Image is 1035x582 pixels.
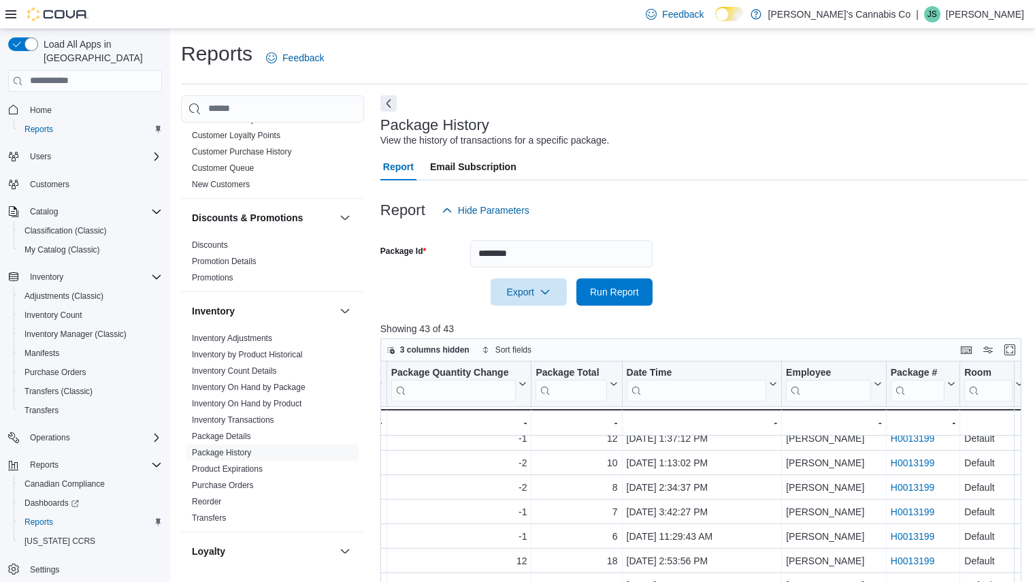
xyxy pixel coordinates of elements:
div: [PERSON_NAME] [786,430,882,447]
div: [DATE] 2:53:56 PM [626,553,777,569]
a: Transfers [192,513,226,523]
span: Settings [24,560,162,577]
div: 10 [536,455,617,471]
a: Inventory On Hand by Package [192,383,306,392]
span: Load All Apps in [GEOGRAPHIC_DATA] [38,37,162,65]
button: Inventory Manager (Classic) [14,325,167,344]
div: - [891,415,955,431]
button: [US_STATE] CCRS [14,532,167,551]
span: Promotion Details [192,256,257,267]
span: Package Details [192,431,251,442]
span: Purchase Orders [24,367,86,378]
div: Each [321,553,382,569]
span: Inventory Transactions [192,415,274,425]
span: Inventory [24,269,162,285]
span: Promotions [192,272,233,283]
a: Transfers [19,402,64,419]
div: Default [964,528,1023,545]
a: Dashboards [19,495,84,511]
button: Customers [3,174,167,194]
div: 7 [536,504,617,520]
span: JS [927,6,937,22]
p: Showing 43 of 43 [380,322,1028,336]
span: Transfers [192,513,226,523]
div: 18 [536,553,617,569]
span: Inventory On Hand by Product [192,398,301,409]
a: Package History [192,448,251,457]
span: Transfers (Classic) [24,386,93,397]
span: Customer Queue [192,163,254,174]
a: Canadian Compliance [19,476,110,492]
div: [PERSON_NAME] [786,504,882,520]
button: Loyalty [337,543,353,560]
button: Settings [3,559,167,579]
div: - [321,415,382,431]
div: Package URL [891,366,944,401]
h3: Inventory [192,304,235,318]
div: Room [964,366,1013,401]
span: Catalog [24,204,162,220]
div: Package Total [536,366,606,379]
button: Inventory [3,268,167,287]
div: Package Quantity Change [391,366,516,379]
div: Each [321,479,382,496]
span: Settings [30,564,59,575]
span: Transfers [24,405,59,416]
button: Purchase Orders [14,363,167,382]
button: Transfers [14,401,167,420]
span: Inventory Adjustments [192,333,272,344]
a: Customer Purchase History [192,147,292,157]
span: Reports [19,121,162,138]
button: Inventory [192,304,334,318]
span: Adjustments (Classic) [24,291,103,302]
button: Reports [3,455,167,474]
a: H0013199 [891,433,935,444]
span: Operations [24,430,162,446]
span: Reorder [192,496,221,507]
button: Export [491,278,567,306]
span: Purchase Orders [192,480,254,491]
span: Email Subscription [430,153,516,180]
span: Package History [192,447,251,458]
button: Operations [3,428,167,447]
button: Run Report [576,278,653,306]
div: -2 [391,479,527,496]
p: [PERSON_NAME] [946,6,1024,22]
span: Sort fields [495,344,531,355]
div: [PERSON_NAME] [786,455,882,471]
button: Hide Parameters [436,197,535,224]
div: Employee [786,366,871,379]
a: Customers [24,176,75,193]
div: Inventory [181,330,364,532]
button: Package # [891,366,955,401]
div: - [536,415,617,431]
a: Transfers (Classic) [19,383,98,400]
div: - [626,415,777,431]
div: - [964,415,1023,431]
button: Users [3,147,167,166]
div: [DATE] 1:37:12 PM [626,430,777,447]
a: Classification (Classic) [19,223,112,239]
span: Operations [30,432,70,443]
span: Purchase Orders [19,364,162,381]
div: 12 [391,553,527,569]
div: Employee [786,366,871,401]
button: Manifests [14,344,167,363]
span: Washington CCRS [19,533,162,549]
span: Product Expirations [192,464,263,474]
div: Package Total [536,366,606,401]
a: Reorder [192,497,221,506]
div: [DATE] 1:13:02 PM [626,455,777,471]
h3: Package History [380,117,489,133]
button: Discounts & Promotions [192,211,334,225]
a: Inventory Adjustments [192,334,272,343]
div: Each [321,455,382,471]
span: Users [24,148,162,165]
div: View the history of transactions for a specific package. [380,133,610,148]
span: Export [499,278,559,306]
button: Inventory Count [14,306,167,325]
span: Feedback [662,7,704,21]
span: Users [30,151,51,162]
button: Reports [14,513,167,532]
div: Package Quantity Change [391,366,516,401]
